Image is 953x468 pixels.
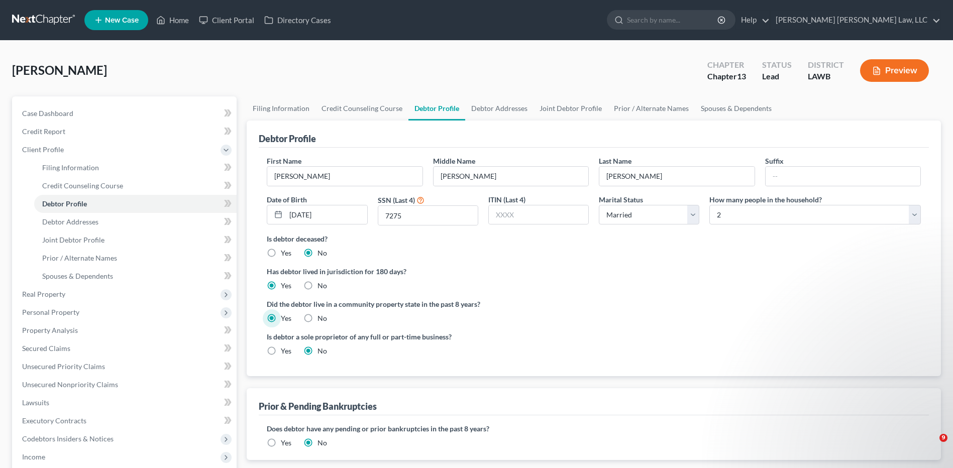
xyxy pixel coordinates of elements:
label: Yes [281,438,291,448]
button: Preview [860,59,929,82]
span: Credit Report [22,127,65,136]
label: Did the debtor live in a community property state in the past 8 years? [267,299,921,309]
iframe: Intercom live chat [919,434,943,458]
div: Status [762,59,792,71]
input: M.I [434,167,588,186]
div: Debtor Profile [259,133,316,145]
span: Property Analysis [22,326,78,334]
label: ITIN (Last 4) [488,194,525,205]
a: Prior / Alternate Names [34,249,237,267]
label: No [317,438,327,448]
span: Client Profile [22,145,64,154]
span: [PERSON_NAME] [12,63,107,77]
span: Real Property [22,290,65,298]
span: Credit Counseling Course [42,181,123,190]
label: Date of Birth [267,194,307,205]
span: Unsecured Priority Claims [22,362,105,371]
input: -- [766,167,920,186]
span: Secured Claims [22,344,70,353]
a: Prior / Alternate Names [608,96,695,121]
input: MM/DD/YYYY [286,205,367,224]
span: Unsecured Nonpriority Claims [22,380,118,389]
div: Chapter [707,59,746,71]
label: First Name [267,156,301,166]
a: Credit Report [14,123,237,141]
span: Codebtors Insiders & Notices [22,434,114,443]
label: Yes [281,346,291,356]
a: Filing Information [34,159,237,177]
a: Credit Counseling Course [34,177,237,195]
div: District [808,59,844,71]
a: Directory Cases [259,11,336,29]
a: Debtor Profile [408,96,465,121]
span: Debtor Profile [42,199,87,208]
a: Home [151,11,194,29]
input: XXXX [378,206,478,225]
label: No [317,346,327,356]
a: Spouses & Dependents [695,96,778,121]
a: Filing Information [247,96,315,121]
label: Has debtor lived in jurisdiction for 180 days? [267,266,921,277]
span: Filing Information [42,163,99,172]
span: Personal Property [22,308,79,316]
a: Case Dashboard [14,104,237,123]
label: Suffix [765,156,784,166]
label: How many people in the household? [709,194,822,205]
label: Is debtor deceased? [267,233,921,244]
span: Lawsuits [22,398,49,407]
label: Last Name [599,156,631,166]
label: Does debtor have any pending or prior bankruptcies in the past 8 years? [267,423,921,434]
a: Unsecured Priority Claims [14,358,237,376]
span: Debtor Addresses [42,217,98,226]
span: Income [22,452,45,461]
a: Debtor Addresses [465,96,534,121]
input: Search by name... [627,11,719,29]
span: Case Dashboard [22,109,73,118]
label: Yes [281,248,291,258]
a: Spouses & Dependents [34,267,237,285]
div: LAWB [808,71,844,82]
a: [PERSON_NAME] [PERSON_NAME] Law, LLC [771,11,940,29]
label: No [317,313,327,323]
span: New Case [105,17,139,24]
span: Spouses & Dependents [42,272,113,280]
label: Yes [281,281,291,291]
span: 13 [737,71,746,81]
a: Help [736,11,770,29]
label: No [317,248,327,258]
a: Client Portal [194,11,259,29]
label: Marital Status [599,194,643,205]
div: Chapter [707,71,746,82]
input: -- [267,167,422,186]
input: -- [599,167,754,186]
a: Credit Counseling Course [315,96,408,121]
a: Executory Contracts [14,412,237,430]
span: Joint Debtor Profile [42,236,104,244]
a: Property Analysis [14,321,237,339]
div: Prior & Pending Bankruptcies [259,400,377,412]
label: Yes [281,313,291,323]
a: Lawsuits [14,394,237,412]
a: Debtor Addresses [34,213,237,231]
span: 9 [939,434,947,442]
a: Debtor Profile [34,195,237,213]
span: Prior / Alternate Names [42,254,117,262]
div: Lead [762,71,792,82]
a: Joint Debtor Profile [534,96,608,121]
a: Unsecured Nonpriority Claims [14,376,237,394]
a: Joint Debtor Profile [34,231,237,249]
label: Middle Name [433,156,475,166]
span: Executory Contracts [22,416,86,425]
a: Secured Claims [14,339,237,358]
label: SSN (Last 4) [378,195,415,205]
label: Is debtor a sole proprietor of any full or part-time business? [267,331,589,342]
label: No [317,281,327,291]
input: XXXX [489,205,588,224]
